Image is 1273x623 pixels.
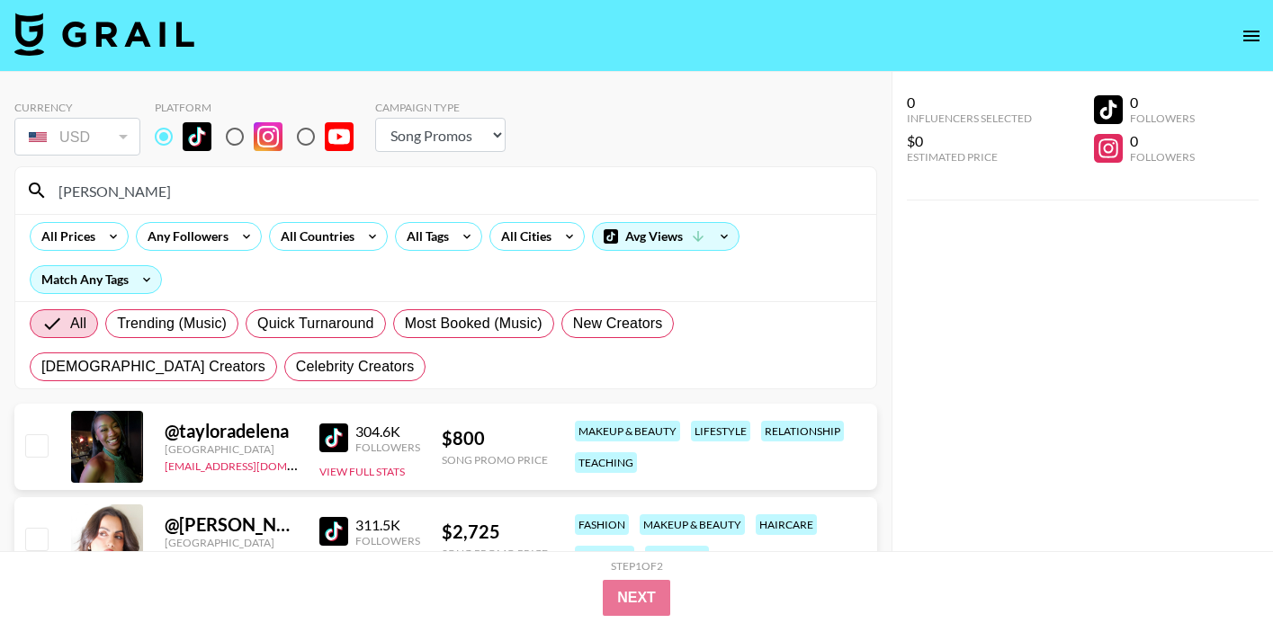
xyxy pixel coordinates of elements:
[325,122,354,151] img: YouTube
[907,132,1032,150] div: $0
[907,93,1032,111] div: 0
[14,13,194,56] img: Grail Talent
[48,176,865,205] input: Search by User Name
[296,356,415,378] span: Celebrity Creators
[41,356,265,378] span: [DEMOGRAPHIC_DATA] Creators
[355,534,420,547] div: Followers
[442,547,548,560] div: Song Promo Price
[442,453,548,467] div: Song Promo Price
[137,223,232,250] div: Any Followers
[1183,533,1251,601] iframe: Drift Widget Chat Controller
[355,441,420,454] div: Followers
[319,465,405,478] button: View Full Stats
[405,313,542,334] span: Most Booked (Music)
[254,122,282,151] img: Instagram
[691,421,750,441] div: lifestyle
[270,223,358,250] div: All Countries
[442,521,548,543] div: $ 2,725
[1130,150,1195,164] div: Followers
[396,223,453,250] div: All Tags
[907,111,1032,125] div: Influencers Selected
[155,101,368,114] div: Platform
[319,517,348,546] img: TikTok
[1130,93,1195,111] div: 0
[165,536,298,549] div: [GEOGRAPHIC_DATA]
[603,580,670,616] button: Next
[1130,132,1195,150] div: 0
[640,514,745,535] div: makeup & beauty
[1233,18,1269,54] button: open drawer
[319,423,348,452] img: TikTok
[593,223,739,250] div: Avg Views
[165,513,298,536] div: @ [PERSON_NAME]
[14,114,140,159] div: Currency is locked to USD
[442,427,548,449] div: $ 800
[573,313,663,334] span: New Creators
[575,514,629,535] div: fashion
[575,546,634,566] div: skincare
[756,514,817,535] div: haircare
[117,313,227,334] span: Trending (Music)
[490,223,555,250] div: All Cities
[257,313,374,334] span: Quick Turnaround
[165,442,298,456] div: [GEOGRAPHIC_DATA]
[575,452,637,473] div: teaching
[355,516,420,534] div: 311.5K
[31,223,99,250] div: All Prices
[31,266,161,293] div: Match Any Tags
[761,421,844,441] div: relationship
[1130,111,1195,125] div: Followers
[611,559,663,573] div: Step 1 of 2
[645,546,709,566] div: aesthetic
[907,150,1032,164] div: Estimated Price
[355,423,420,441] div: 304.6K
[575,421,680,441] div: makeup & beauty
[18,121,137,153] div: USD
[165,420,298,442] div: @ tayloradelena
[165,456,345,473] a: [EMAIL_ADDRESS][DOMAIN_NAME]
[183,122,211,151] img: TikTok
[375,101,506,114] div: Campaign Type
[14,101,140,114] div: Currency
[70,313,86,334] span: All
